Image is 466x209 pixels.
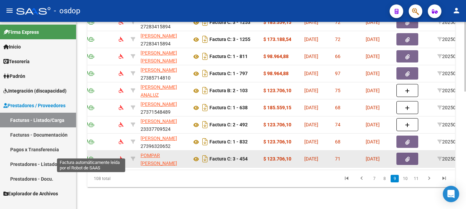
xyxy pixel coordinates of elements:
[141,67,177,73] span: [PERSON_NAME]
[263,37,291,42] strong: $ 173.188,54
[263,54,289,59] strong: $ 98.964,88
[54,3,80,18] span: - osdop
[209,71,248,76] strong: Factura C: 1 - 797
[3,72,25,80] span: Padrón
[412,175,421,182] a: 11
[369,173,379,184] li: page 7
[390,173,400,184] li: page 9
[141,101,177,107] span: [PERSON_NAME]
[141,66,186,81] div: 27385714810
[3,102,65,109] span: Prestadores / Proveedores
[209,105,248,111] strong: Factura C: 1 - 638
[411,173,422,184] li: page 11
[391,175,399,182] a: 9
[141,152,186,166] div: 27286500558
[340,175,353,182] a: go to first page
[437,156,458,162] span: 202507
[335,156,340,162] span: 71
[141,84,177,98] span: [PERSON_NAME] ANALUZ
[366,88,380,93] span: [DATE]
[304,37,318,42] span: [DATE]
[304,88,318,93] span: [DATE]
[304,156,318,162] span: [DATE]
[209,88,248,94] strong: Factura B: 2 - 103
[443,186,459,202] div: Open Intercom Messenger
[141,119,177,124] span: [PERSON_NAME]
[141,83,186,98] div: 27323457803
[355,175,368,182] a: go to previous page
[141,153,177,166] span: POMPAR [PERSON_NAME]
[437,122,458,127] span: 202507
[437,139,458,144] span: 202507
[366,71,380,76] span: [DATE]
[3,43,21,51] span: Inicio
[141,117,186,132] div: 23337709524
[263,122,291,127] strong: $ 123.706,10
[366,37,380,42] span: [DATE]
[304,139,318,144] span: [DATE]
[141,100,186,115] div: 27371548489
[437,71,458,76] span: 202505
[423,175,436,182] a: go to next page
[437,105,458,110] span: 202507
[201,153,209,164] i: Descargar documento
[380,175,389,182] a: 8
[335,71,340,76] span: 97
[141,49,186,64] div: 27334492678
[304,19,318,25] span: [DATE]
[335,54,340,59] span: 66
[209,37,250,42] strong: Factura C: 3 - 1255
[304,105,318,110] span: [DATE]
[366,156,380,162] span: [DATE]
[335,139,340,144] span: 68
[437,54,458,59] span: 202507
[263,71,289,76] strong: $ 98.964,88
[400,173,411,184] li: page 10
[335,88,340,93] span: 75
[401,175,410,182] a: 10
[437,19,458,25] span: 202507
[87,170,160,187] div: 108 total
[201,34,209,45] i: Descargar documento
[141,33,177,39] span: [PERSON_NAME]
[3,58,30,65] span: Tesorería
[201,136,209,147] i: Descargar documento
[201,68,209,79] i: Descargar documento
[452,6,461,15] mat-icon: person
[366,105,380,110] span: [DATE]
[201,17,209,28] i: Descargar documento
[141,32,186,46] div: 27283415894
[209,156,248,162] strong: Factura C: 3 - 454
[201,85,209,96] i: Descargar documento
[335,19,340,25] span: 72
[379,173,390,184] li: page 8
[370,175,378,182] a: 7
[209,20,250,25] strong: Factura C: 3 - 1253
[3,190,58,197] span: Explorador de Archivos
[141,15,186,29] div: 27283415894
[304,71,318,76] span: [DATE]
[141,50,177,64] span: [PERSON_NAME] [PERSON_NAME]
[201,51,209,62] i: Descargar documento
[3,87,67,95] span: Integración (discapacidad)
[201,102,209,113] i: Descargar documento
[438,175,451,182] a: go to last page
[366,122,380,127] span: [DATE]
[437,88,458,93] span: 202507
[304,122,318,127] span: [DATE]
[209,122,248,128] strong: Factura C: 2 - 492
[366,54,380,59] span: [DATE]
[263,105,291,110] strong: $ 185.559,15
[335,37,340,42] span: 72
[263,88,291,93] strong: $ 123.706,10
[209,54,248,59] strong: Factura C: 1 - 811
[263,139,291,144] strong: $ 123.706,10
[209,139,248,145] strong: Factura C: 1 - 832
[263,19,291,25] strong: $ 185.559,15
[304,54,318,59] span: [DATE]
[335,105,340,110] span: 68
[3,28,39,36] span: Firma Express
[335,122,340,127] span: 74
[366,19,380,25] span: [DATE]
[366,139,380,144] span: [DATE]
